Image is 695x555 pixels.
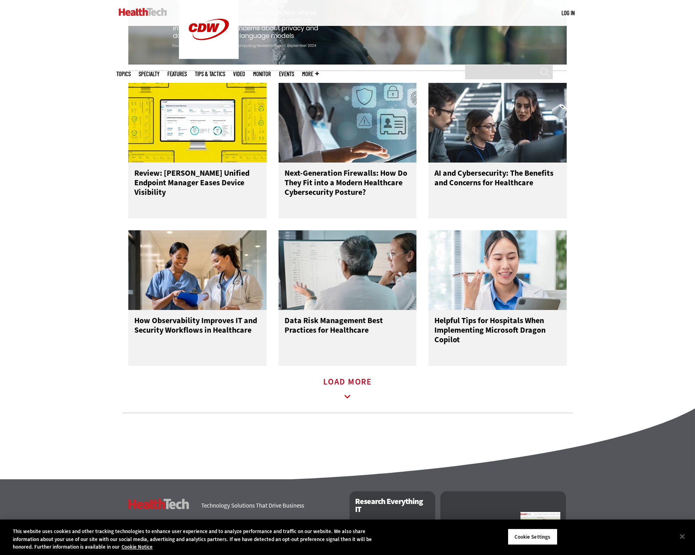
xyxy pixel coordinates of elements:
[279,83,417,163] img: Doctor using secure tablet
[128,230,267,310] img: Nurse and doctor coordinating
[253,71,271,77] a: MonITor
[285,169,411,200] h3: Next-Generation Firewalls: How Do They Fit into a Modern Healthcare Cybersecurity Posture?
[279,83,417,218] a: Doctor using secure tablet Next-Generation Firewalls: How Do They Fit into a Modern Healthcare Cy...
[561,9,575,16] a: Log in
[13,528,382,551] div: This website uses cookies and other tracking technologies to enhance user experience and to analy...
[349,491,435,520] h2: Research Everything IT
[434,316,561,348] h3: Helpful Tips for Hospitals When Implementing Microsoft Dragon Copilot
[279,230,417,310] img: two scientists discuss data
[285,316,411,348] h3: Data Risk Management Best Practices for Healthcare
[128,83,267,163] img: Ivanti Unified Endpoint Manager
[302,71,319,77] span: More
[428,83,567,218] a: cybersecurity team members talk in front of monitors AI and Cybersecurity: The Benefits and Conce...
[179,53,239,61] a: CDW
[279,230,417,366] a: two scientists discuss data Data Risk Management Best Practices for Healthcare
[323,379,372,401] a: Load More
[428,230,567,310] img: Doctor using phone to dictate to tablet
[428,230,567,366] a: Doctor using phone to dictate to tablet Helpful Tips for Hospitals When Implementing Microsoft Dr...
[116,71,131,77] span: Topics
[279,71,294,77] a: Events
[167,71,187,77] a: Features
[139,71,159,77] span: Specialty
[119,8,167,16] img: Home
[201,503,340,509] h4: Technology Solutions That Drive Business
[134,316,261,348] h3: How Observability Improves IT and Security Workflows in Healthcare
[561,9,575,17] div: User menu
[134,169,261,200] h3: Review: [PERSON_NAME] Unified Endpoint Manager Eases Device Visibility
[428,83,567,163] img: cybersecurity team members talk in front of monitors
[128,230,267,366] a: Nurse and doctor coordinating How Observability Improves IT and Security Workflows in Healthcare
[434,169,561,200] h3: AI and Cybersecurity: The Benefits and Concerns for Healthcare
[128,83,267,218] a: Ivanti Unified Endpoint Manager Review: [PERSON_NAME] Unified Endpoint Manager Eases Device Visib...
[122,543,153,550] a: More information about your privacy
[508,528,558,545] button: Cookie Settings
[128,499,189,509] h3: HealthTech
[673,528,691,545] button: Close
[233,71,245,77] a: Video
[195,71,225,77] a: Tips & Tactics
